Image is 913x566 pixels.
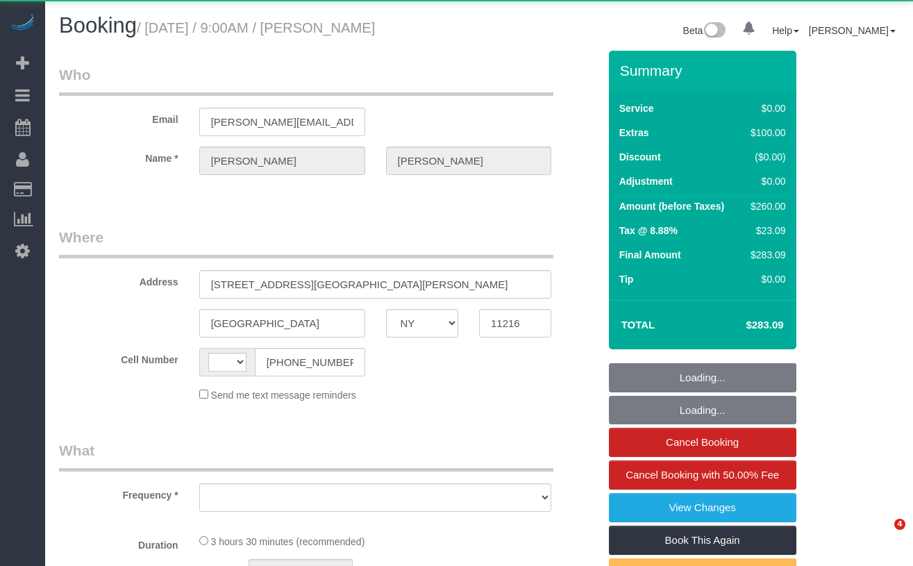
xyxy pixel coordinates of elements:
span: Booking [59,13,137,38]
a: Beta [683,25,726,36]
div: $260.00 [745,199,785,213]
input: Email [199,108,365,136]
label: Amount (before Taxes) [619,199,724,213]
div: $0.00 [745,174,785,188]
label: Tip [619,272,634,286]
label: Adjustment [619,174,673,188]
label: Tax @ 8.88% [619,224,678,238]
label: Final Amount [619,248,681,262]
label: Service [619,101,654,115]
h3: Summary [620,63,789,78]
input: First Name [199,147,365,175]
span: 3 hours 30 minutes (recommended) [211,536,365,547]
div: $0.00 [745,101,785,115]
a: Book This Again [609,526,796,555]
label: Duration [49,533,189,552]
div: $283.09 [745,248,785,262]
label: Address [49,270,189,289]
label: Frequency * [49,483,189,502]
img: Automaid Logo [8,14,36,33]
label: Cell Number [49,348,189,367]
label: Extras [619,126,649,140]
iframe: Intercom live chat [866,519,899,552]
legend: Who [59,65,553,96]
h4: $283.09 [704,319,783,331]
a: Help [772,25,799,36]
strong: Total [621,319,655,331]
label: Discount [619,150,661,164]
a: Cancel Booking with 50.00% Fee [609,460,796,490]
input: Last Name [386,147,552,175]
label: Email [49,108,189,126]
label: Name * [49,147,189,165]
div: $23.09 [745,224,785,238]
span: 4 [894,519,905,530]
div: $100.00 [745,126,785,140]
a: [PERSON_NAME] [809,25,896,36]
legend: Where [59,227,553,258]
input: Zip Code [479,309,551,338]
span: Cancel Booking with 50.00% Fee [626,469,779,481]
div: ($0.00) [745,150,785,164]
input: Cell Number [255,348,365,376]
legend: What [59,440,553,472]
span: Send me text message reminders [211,390,356,401]
div: $0.00 [745,272,785,286]
input: City [199,309,365,338]
a: Cancel Booking [609,428,796,457]
small: / [DATE] / 9:00AM / [PERSON_NAME] [137,20,375,35]
img: New interface [703,22,726,40]
a: View Changes [609,493,796,522]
